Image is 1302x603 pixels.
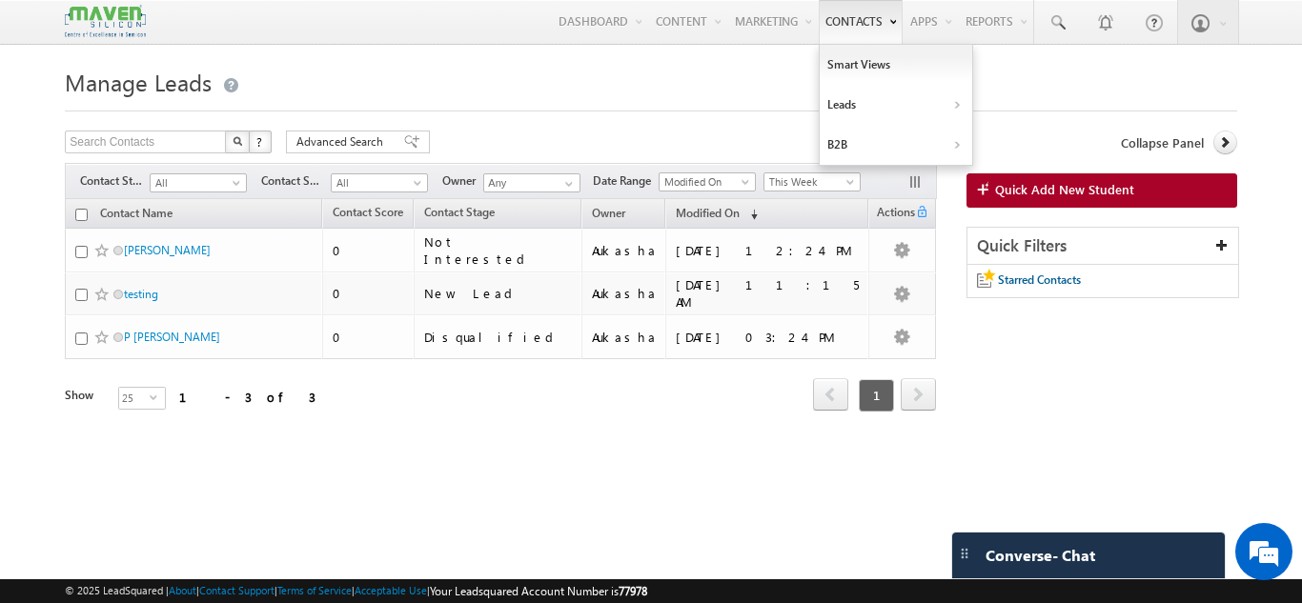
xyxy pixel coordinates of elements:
[764,173,855,191] span: This Week
[813,378,848,411] span: prev
[415,202,504,227] a: Contact Stage
[65,387,103,404] div: Show
[32,100,80,125] img: d_60004797649_company_0_60004797649
[323,202,413,227] a: Contact Score
[869,202,915,227] span: Actions
[313,10,358,55] div: Minimize live chat window
[119,388,150,409] span: 25
[256,133,265,150] span: ?
[676,329,860,346] div: [DATE] 03:24 PM
[169,584,196,596] a: About
[199,584,275,596] a: Contact Support
[859,379,894,412] span: 1
[424,205,495,219] span: Contact Stage
[995,181,1134,198] span: Quick Add New Student
[333,205,403,219] span: Contact Score
[957,546,972,561] img: carter-drag
[99,100,320,125] div: Chat with us now
[743,207,758,222] span: (sorted descending)
[261,172,331,190] span: Contact Source
[666,202,767,227] a: Modified On (sorted descending)
[555,174,579,193] a: Show All Items
[296,133,389,151] span: Advanced Search
[820,85,972,125] a: Leads
[65,5,145,38] img: Custom Logo
[676,276,860,311] div: [DATE] 11:15 AM
[151,174,241,191] span: All
[179,386,315,408] div: 1 - 3 of 3
[901,380,936,411] a: next
[430,584,647,598] span: Your Leadsquared Account Number is
[249,131,272,153] button: ?
[820,45,972,85] a: Smart Views
[442,172,483,190] span: Owner
[424,285,573,302] div: New Lead
[813,380,848,411] a: prev
[966,173,1237,208] a: Quick Add New Student
[660,173,750,191] span: Modified On
[25,176,348,452] textarea: Type your message and hit 'Enter'
[592,206,625,220] span: Owner
[998,272,1081,287] span: Starred Contacts
[91,203,182,228] a: Contact Name
[233,136,242,146] img: Search
[124,287,158,301] a: testing
[331,173,428,192] a: All
[901,378,936,411] span: next
[592,242,658,259] div: Aukasha
[332,174,422,191] span: All
[676,242,860,259] div: [DATE] 12:24 PM
[676,206,740,220] span: Modified On
[80,172,150,190] span: Contact Stage
[593,172,659,190] span: Date Range
[1121,134,1204,151] span: Collapse Panel
[355,584,427,596] a: Acceptable Use
[259,468,346,493] em: Start Chat
[967,228,1238,265] div: Quick Filters
[150,392,165,401] span: select
[763,172,861,191] a: This Week
[333,285,405,302] div: 0
[619,584,647,598] span: 77978
[592,285,658,302] div: Aukasha
[820,125,972,165] a: B2B
[424,329,573,346] div: Disqualified
[124,243,211,257] a: [PERSON_NAME]
[150,173,247,192] a: All
[277,584,352,596] a: Terms of Service
[659,172,756,191] a: Modified On
[592,329,658,346] div: Aukasha
[986,547,1095,564] span: Converse - Chat
[333,242,405,259] div: 0
[483,173,580,192] input: Type to Search
[333,329,405,346] div: 0
[65,67,212,97] span: Manage Leads
[124,330,220,344] a: P [PERSON_NAME]
[75,209,88,221] input: Check all records
[65,582,647,600] span: © 2025 LeadSquared | | | | |
[424,233,573,268] div: Not Interested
